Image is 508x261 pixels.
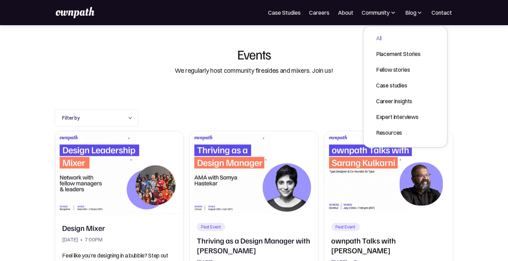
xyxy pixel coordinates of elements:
a: About [338,8,354,17]
a: Resources [370,126,426,139]
div: [DATE] [62,235,78,245]
h2: Design Mixer [62,223,105,233]
nav: Blog [363,26,448,148]
a: Placement Stories [370,48,426,60]
div: Events [238,48,271,61]
a: Case studies [370,79,426,92]
div: 7:00PM [85,235,102,245]
div: Career insights [376,97,421,105]
div: We regularly host community firesides and mixers. Join us! [175,66,333,75]
h2: ownpath Talks with [PERSON_NAME] [332,235,446,255]
div: Resources [376,128,421,137]
a: Case Studies [268,8,301,17]
div: All [376,34,421,42]
a: Expert interviews [370,111,426,123]
a: All [370,32,426,44]
div: Blog [405,8,423,17]
div: Expert interviews [376,113,421,121]
div: Filter by [55,109,138,127]
a: Careers [309,8,330,17]
h2: Thriving as a Design Manager with [PERSON_NAME] [197,235,311,255]
div: Community [362,8,397,17]
a: Fellow stories [370,63,426,76]
div: Fellow stories [376,65,421,74]
div: Filter by [62,114,124,122]
div: Past Event [336,224,356,230]
div: Past Event [201,224,221,230]
div: Blog [405,8,416,17]
div: Placement Stories [376,50,421,58]
a: Career insights [370,95,426,107]
a: Contact [432,8,452,17]
div: Case studies [376,81,421,90]
div: • [80,235,82,245]
div: Community [362,8,390,17]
